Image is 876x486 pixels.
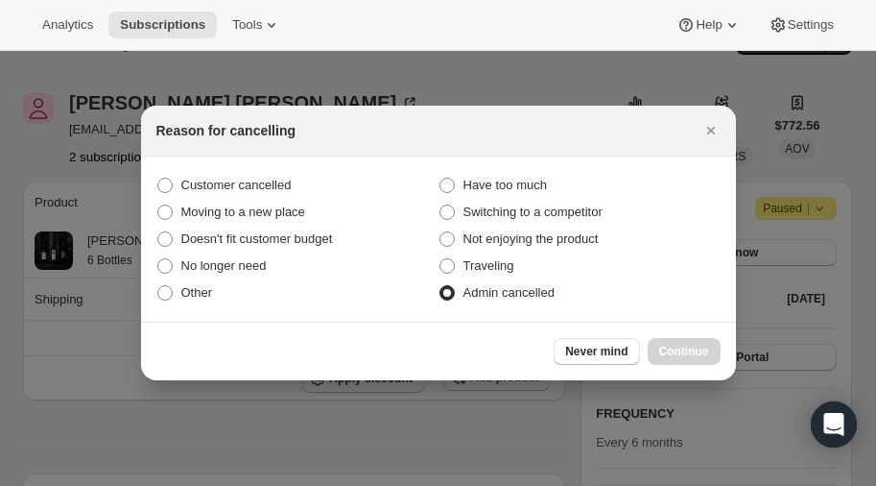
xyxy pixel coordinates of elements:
span: Analytics [42,17,93,33]
span: Other [181,285,213,300]
span: Traveling [463,258,514,273]
span: Settings [788,17,834,33]
span: Have too much [463,178,547,192]
button: Tools [221,12,293,38]
span: Not enjoying the product [463,231,599,246]
button: Subscriptions [108,12,217,38]
h2: Reason for cancelling [156,121,296,140]
span: Subscriptions [120,17,205,33]
span: Moving to a new place [181,205,305,219]
span: Admin cancelled [463,285,555,300]
button: Never mind [554,338,639,365]
span: Switching to a competitor [463,205,603,219]
button: Help [665,12,752,38]
button: Analytics [31,12,105,38]
div: Open Intercom Messenger [811,401,857,448]
span: Doesn't fit customer budget [181,231,333,246]
span: Help [696,17,722,33]
button: Settings [757,12,845,38]
span: Customer cancelled [181,178,292,192]
button: Close [698,117,724,144]
span: Never mind [565,344,627,359]
span: Tools [232,17,262,33]
span: No longer need [181,258,267,273]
